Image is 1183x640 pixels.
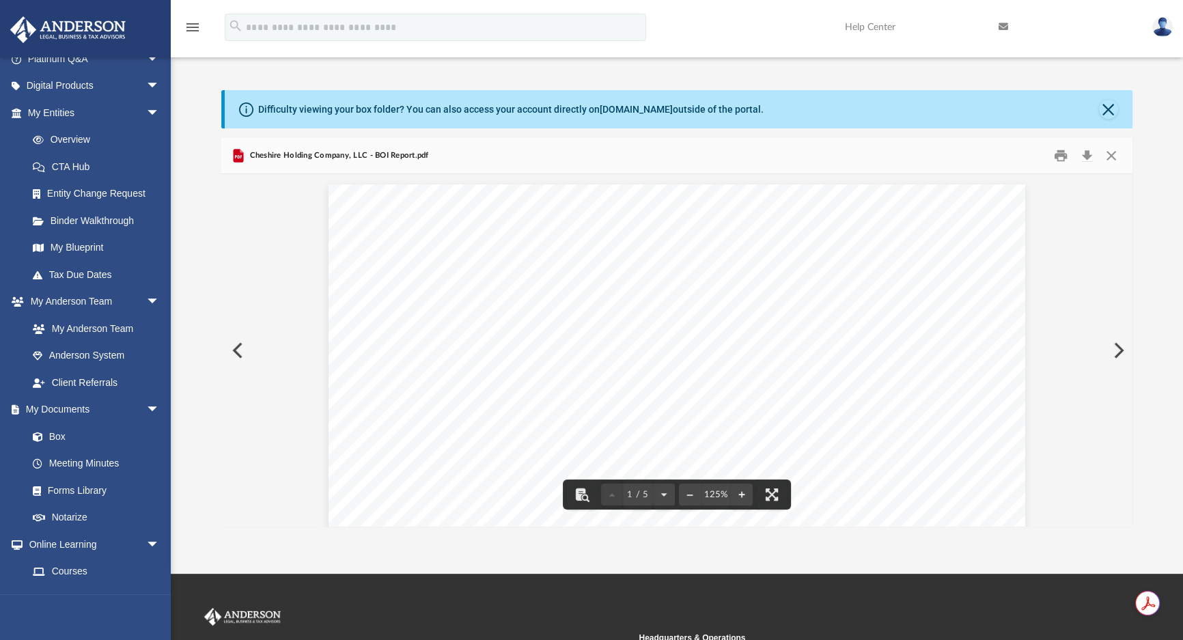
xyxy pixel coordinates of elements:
[258,102,764,117] div: Difficulty viewing your box folder? You can also access your account directly on outside of the p...
[1099,145,1124,167] button: Close
[19,369,173,396] a: Client Referrals
[10,288,173,316] a: My Anderson Teamarrow_drop_down
[19,261,180,288] a: Tax Due Dates
[19,180,180,208] a: Entity Change Request
[184,26,201,36] a: menu
[757,479,787,510] button: Enter fullscreen
[146,288,173,316] span: arrow_drop_down
[221,331,251,370] button: Previous File
[6,16,130,43] img: Anderson Advisors Platinum Portal
[19,558,173,585] a: Courses
[19,504,173,531] a: Notarize
[221,174,1132,527] div: Document Viewer
[10,72,180,100] a: Digital Productsarrow_drop_down
[600,104,673,115] a: [DOMAIN_NAME]
[146,72,173,100] span: arrow_drop_down
[19,450,173,477] a: Meeting Minutes
[201,608,283,626] img: Anderson Advisors Platinum Portal
[623,490,653,499] span: 1 / 5
[623,479,653,510] button: 1 / 5
[228,18,243,33] i: search
[1152,17,1173,37] img: User Pic
[19,234,173,262] a: My Blueprint
[221,174,1132,527] div: File preview
[1102,331,1132,370] button: Next File
[10,531,173,558] a: Online Learningarrow_drop_down
[19,423,167,450] a: Box
[221,138,1132,527] div: Preview
[19,207,180,234] a: Binder Walkthrough
[567,479,597,510] button: Toggle findbar
[1074,145,1099,167] button: Download
[19,342,173,370] a: Anderson System
[1048,145,1075,167] button: Print
[10,396,173,423] a: My Documentsarrow_drop_down
[10,45,180,72] a: Platinum Q&Aarrow_drop_down
[19,477,167,504] a: Forms Library
[731,479,753,510] button: Zoom in
[247,150,428,162] span: Cheshire Holding Company, LLC - BOI Report.pdf
[19,153,180,180] a: CTA Hub
[1099,100,1118,119] button: Close
[19,126,180,154] a: Overview
[679,479,701,510] button: Zoom out
[146,99,173,127] span: arrow_drop_down
[10,99,180,126] a: My Entitiesarrow_drop_down
[146,396,173,424] span: arrow_drop_down
[701,490,731,499] div: Current zoom level
[146,45,173,73] span: arrow_drop_down
[184,19,201,36] i: menu
[653,479,675,510] button: Next page
[19,315,167,342] a: My Anderson Team
[146,531,173,559] span: arrow_drop_down
[19,585,167,612] a: Video Training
